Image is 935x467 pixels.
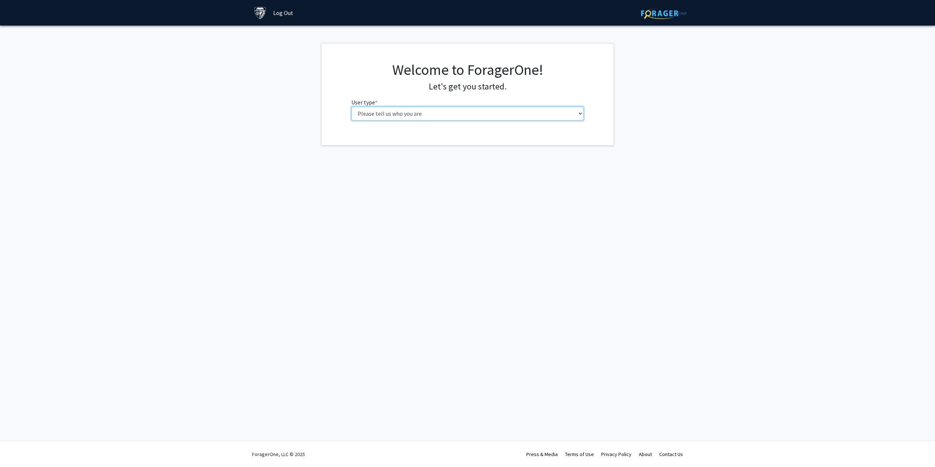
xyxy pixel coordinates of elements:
div: ForagerOne, LLC © 2025 [252,441,305,467]
a: Terms of Use [565,451,594,458]
a: About [639,451,652,458]
a: Press & Media [526,451,558,458]
iframe: Chat [5,434,31,462]
label: User type [351,98,377,107]
a: Privacy Policy [601,451,631,458]
h1: Welcome to ForagerOne! [351,61,584,79]
img: Johns Hopkins University Logo [254,7,267,19]
h4: Let's get you started. [351,81,584,92]
img: ForagerOne Logo [641,8,687,19]
a: Contact Us [659,451,683,458]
